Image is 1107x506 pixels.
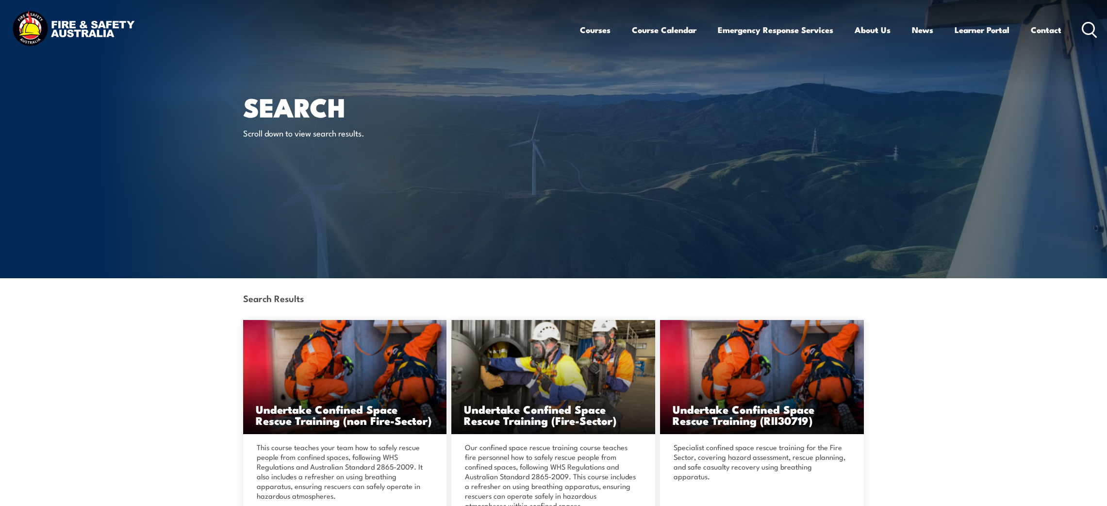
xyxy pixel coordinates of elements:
a: Learner Portal [955,17,1009,43]
img: Undertake Confined Space Rescue Training (non Fire-Sector) (2) [243,320,447,434]
a: Contact [1031,17,1061,43]
img: Undertake Confined Space Rescue Training (non Fire-Sector) (2) [660,320,864,434]
a: Undertake Confined Space Rescue Training (non Fire-Sector) [243,320,447,434]
h1: Search [243,95,483,118]
a: Emergency Response Services [718,17,833,43]
a: Undertake Confined Space Rescue Training (RII30719) [660,320,864,434]
h3: Undertake Confined Space Rescue Training (Fire-Sector) [464,404,643,426]
h3: Undertake Confined Space Rescue Training (non Fire-Sector) [256,404,434,426]
a: About Us [855,17,891,43]
h3: Undertake Confined Space Rescue Training (RII30719) [673,404,851,426]
p: Specialist confined space rescue training for the Fire Sector, covering hazard assessment, rescue... [674,442,847,481]
a: News [912,17,933,43]
a: Courses [580,17,611,43]
strong: Search Results [243,291,304,304]
p: This course teaches your team how to safely rescue people from confined spaces, following WHS Reg... [257,442,430,501]
p: Scroll down to view search results. [243,127,420,138]
a: Course Calendar [632,17,696,43]
a: Undertake Confined Space Rescue Training (Fire-Sector) [451,320,655,434]
img: Undertake Confined Space Rescue (Fire-Sector) TRAINING [451,320,655,434]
